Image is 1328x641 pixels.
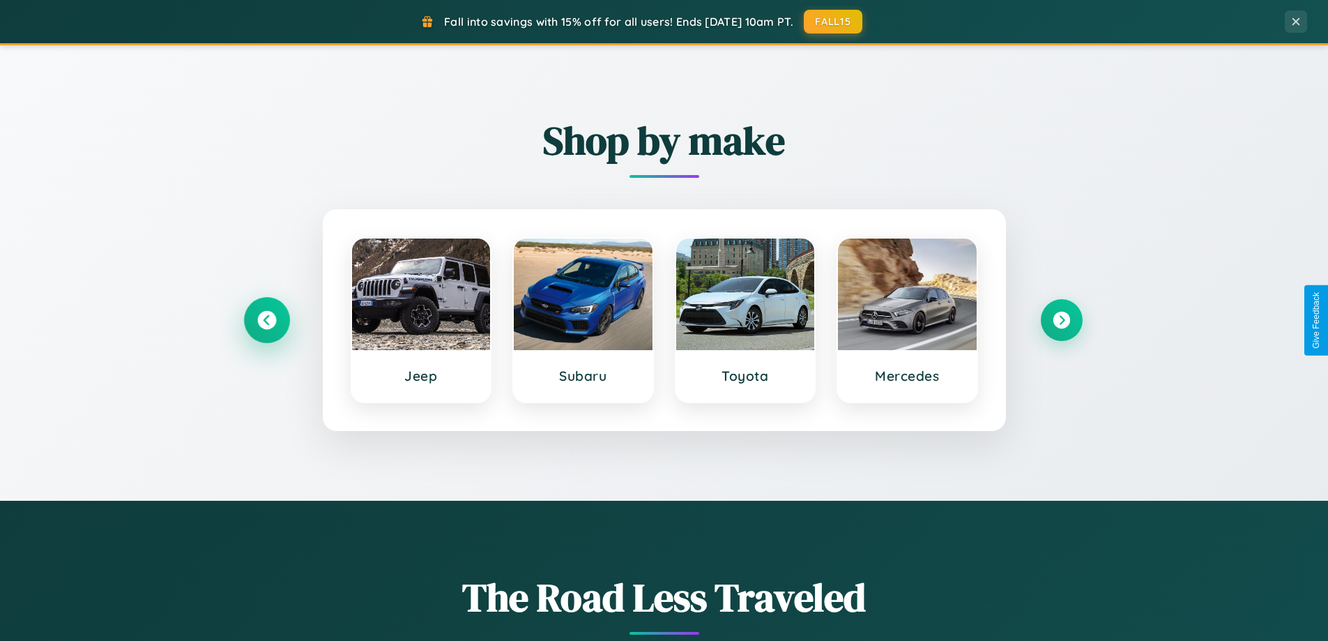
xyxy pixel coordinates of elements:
h1: The Road Less Traveled [246,571,1083,624]
button: FALL15 [804,10,862,33]
span: Fall into savings with 15% off for all users! Ends [DATE] 10am PT. [444,15,793,29]
h3: Subaru [528,368,639,384]
div: Give Feedback [1311,292,1321,349]
h2: Shop by make [246,114,1083,167]
h3: Toyota [690,368,801,384]
h3: Jeep [366,368,477,384]
h3: Mercedes [852,368,963,384]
